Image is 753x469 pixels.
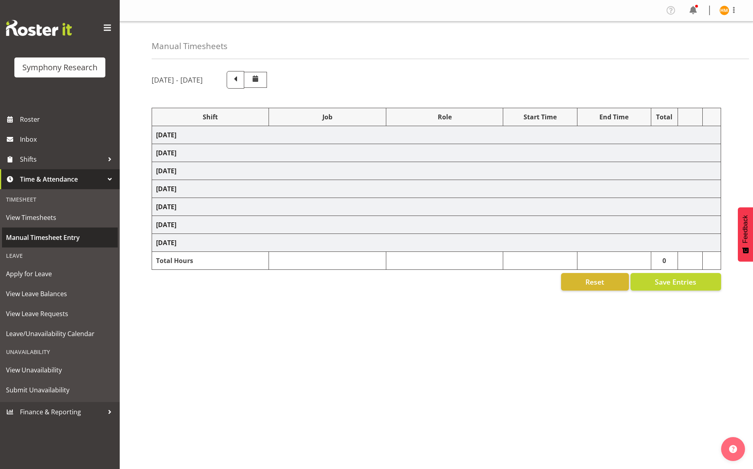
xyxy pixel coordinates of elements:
[20,406,104,418] span: Finance & Reporting
[6,364,114,376] span: View Unavailability
[6,212,114,224] span: View Timesheets
[390,112,499,122] div: Role
[2,304,118,324] a: View Leave Requests
[6,232,114,243] span: Manual Timesheet Entry
[507,112,573,122] div: Start Time
[6,20,72,36] img: Rosterit website logo
[6,268,114,280] span: Apply for Leave
[152,216,721,234] td: [DATE]
[2,228,118,247] a: Manual Timesheet Entry
[152,198,721,216] td: [DATE]
[2,344,118,360] div: Unavailability
[2,324,118,344] a: Leave/Unavailability Calendar
[156,112,265,122] div: Shift
[742,215,749,243] span: Feedback
[719,6,729,15] img: henry-moors10149.jpg
[729,445,737,453] img: help-xxl-2.png
[152,180,721,198] td: [DATE]
[738,207,753,261] button: Feedback - Show survey
[20,133,116,145] span: Inbox
[152,126,721,144] td: [DATE]
[22,61,97,73] div: Symphony Research
[6,308,114,320] span: View Leave Requests
[152,144,721,162] td: [DATE]
[6,384,114,396] span: Submit Unavailability
[2,247,118,264] div: Leave
[2,360,118,380] a: View Unavailability
[152,75,203,84] h5: [DATE] - [DATE]
[2,264,118,284] a: Apply for Leave
[6,328,114,340] span: Leave/Unavailability Calendar
[152,234,721,252] td: [DATE]
[20,113,116,125] span: Roster
[581,112,647,122] div: End Time
[152,162,721,180] td: [DATE]
[152,42,227,51] h4: Manual Timesheets
[585,277,604,287] span: Reset
[2,380,118,400] a: Submit Unavailability
[6,288,114,300] span: View Leave Balances
[630,273,721,291] button: Save Entries
[651,252,678,270] td: 0
[2,191,118,208] div: Timesheet
[2,208,118,228] a: View Timesheets
[152,252,269,270] td: Total Hours
[561,273,629,291] button: Reset
[655,277,696,287] span: Save Entries
[273,112,381,122] div: Job
[20,153,104,165] span: Shifts
[20,173,104,185] span: Time & Attendance
[655,112,674,122] div: Total
[2,284,118,304] a: View Leave Balances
